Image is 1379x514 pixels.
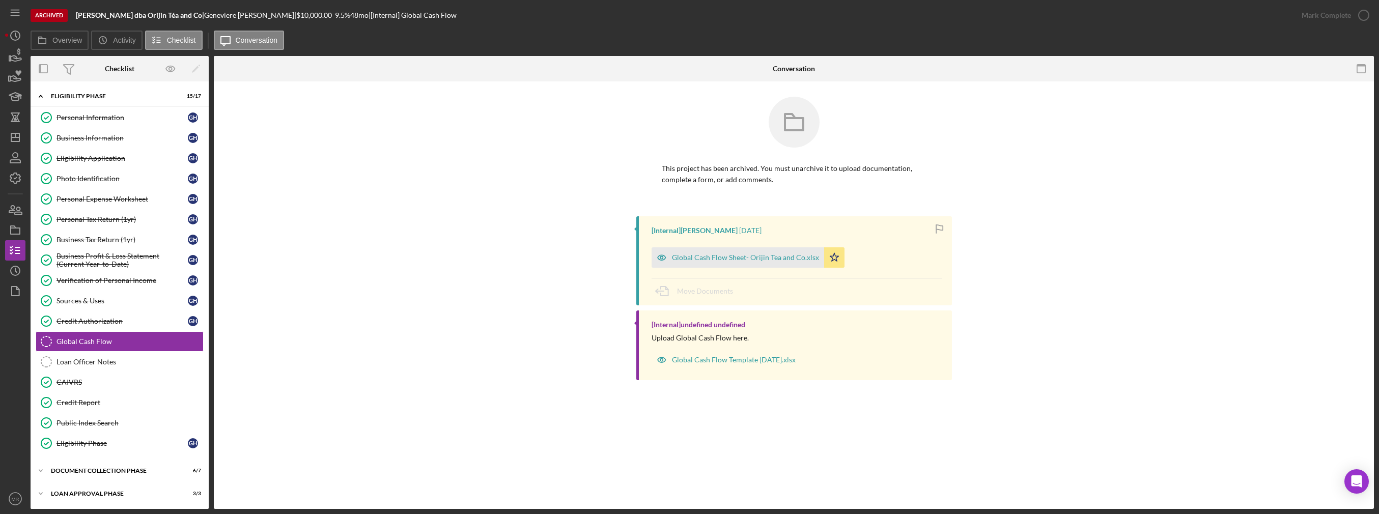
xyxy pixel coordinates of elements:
[36,392,204,413] a: Credit Report
[36,372,204,392] a: CAIVRS
[12,496,19,502] text: MR
[57,398,203,407] div: Credit Report
[145,31,203,50] button: Checklist
[57,215,188,223] div: Personal Tax Return (1yr)
[183,468,201,474] div: 6 / 7
[57,134,188,142] div: Business Information
[204,11,296,19] div: Geneviere [PERSON_NAME] |
[36,230,204,250] a: Business Tax Return (1yr)GH
[652,278,743,304] button: Move Documents
[36,352,204,372] a: Loan Officer Notes
[57,175,188,183] div: Photo Identification
[31,9,68,22] div: Archived
[36,128,204,148] a: Business InformationGH
[652,334,749,342] div: Upload Global Cash Flow here.
[51,491,176,497] div: Loan Approval Phase
[52,36,82,44] label: Overview
[188,194,198,204] div: G H
[188,112,198,123] div: G H
[188,296,198,306] div: G H
[188,316,198,326] div: G H
[188,153,198,163] div: G H
[1344,469,1369,494] div: Open Intercom Messenger
[113,36,135,44] label: Activity
[188,214,198,224] div: G H
[105,65,134,73] div: Checklist
[183,93,201,99] div: 15 / 17
[296,11,335,19] div: $10,000.00
[335,11,350,19] div: 9.5 %
[188,255,198,265] div: G H
[36,107,204,128] a: Personal InformationGH
[57,113,188,122] div: Personal Information
[31,31,89,50] button: Overview
[36,270,204,291] a: Verification of Personal IncomeGH
[652,247,845,268] button: Global Cash Flow Sheet- Orijin Tea and Co.xlsx
[369,11,457,19] div: | [Internal] Global Cash Flow
[57,378,203,386] div: CAIVRS
[57,317,188,325] div: Credit Authorization
[57,276,188,284] div: Verification of Personal Income
[57,195,188,203] div: Personal Expense Worksheet
[662,163,926,186] p: This project has been archived. You must unarchive it to upload documentation, complete a form, o...
[739,226,762,235] time: 2025-01-21 15:38
[36,413,204,433] a: Public Index Search
[5,489,25,509] button: MR
[672,356,796,364] div: Global Cash Flow Template [DATE].xlsx
[57,236,188,244] div: Business Tax Return (1yr)
[36,433,204,453] a: Eligibility PhaseGH
[36,311,204,331] a: Credit AuthorizationGH
[57,419,203,427] div: Public Index Search
[91,31,142,50] button: Activity
[236,36,278,44] label: Conversation
[36,148,204,168] a: Eligibility ApplicationGH
[214,31,285,50] button: Conversation
[1291,5,1374,25] button: Mark Complete
[677,287,733,295] span: Move Documents
[652,226,738,235] div: [Internal] [PERSON_NAME]
[36,331,204,352] a: Global Cash Flow
[188,133,198,143] div: G H
[57,439,188,447] div: Eligibility Phase
[188,174,198,184] div: G H
[652,350,801,370] button: Global Cash Flow Template [DATE].xlsx
[350,11,369,19] div: 48 mo
[51,468,176,474] div: Document Collection Phase
[36,291,204,311] a: Sources & UsesGH
[57,358,203,366] div: Loan Officer Notes
[167,36,196,44] label: Checklist
[76,11,204,19] div: |
[36,209,204,230] a: Personal Tax Return (1yr)GH
[57,337,203,346] div: Global Cash Flow
[57,252,188,268] div: Business Profit & Loss Statement (Current Year-to-Date)
[36,250,204,270] a: Business Profit & Loss Statement (Current Year-to-Date)GH
[57,297,188,305] div: Sources & Uses
[36,189,204,209] a: Personal Expense WorksheetGH
[188,438,198,448] div: G H
[1302,5,1351,25] div: Mark Complete
[188,235,198,245] div: G H
[76,11,202,19] b: [PERSON_NAME] dba Orijin Téa and Co
[773,65,815,73] div: Conversation
[672,253,819,262] div: Global Cash Flow Sheet- Orijin Tea and Co.xlsx
[188,275,198,285] div: G H
[36,168,204,189] a: Photo IdentificationGH
[57,154,188,162] div: Eligibility Application
[652,321,745,329] div: [Internal] undefined undefined
[51,93,176,99] div: Eligibility Phase
[183,491,201,497] div: 3 / 3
